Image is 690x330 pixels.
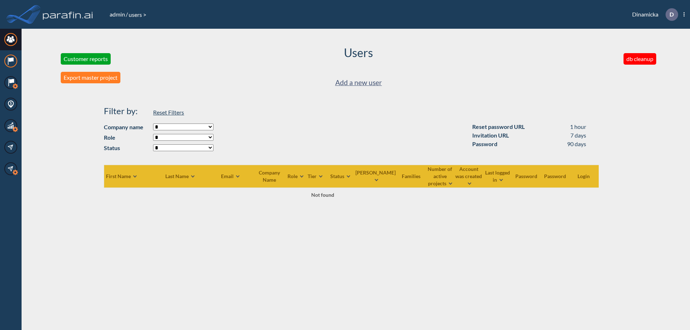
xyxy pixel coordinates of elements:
[61,53,111,65] button: Customer reports
[41,7,95,22] img: logo
[426,165,455,187] th: Number of active projects
[104,187,541,202] td: Not found
[567,140,586,148] div: 90 days
[670,11,674,18] p: D
[472,131,509,140] div: Invitation URL
[104,106,150,116] h4: Filter by:
[624,53,656,65] button: db cleanup
[104,123,150,131] strong: Company name
[104,165,165,187] th: First Name
[335,77,382,89] a: Add a new user
[570,165,599,187] th: Login
[104,133,150,142] strong: Role
[165,165,208,187] th: Last Name
[104,144,150,152] strong: Status
[208,165,253,187] th: Email
[287,165,305,187] th: Role
[128,11,147,18] span: users >
[305,165,326,187] th: Tier
[109,10,128,19] li: /
[472,122,525,131] div: Reset password URL
[455,165,484,187] th: Account was created
[326,165,355,187] th: Status
[109,11,126,18] a: admin
[344,46,373,60] h2: Users
[153,109,184,116] span: Reset Filters
[61,72,120,83] button: Export master project
[484,165,512,187] th: Last logged in
[621,8,685,21] div: Dinamicka
[397,165,426,187] th: Families
[512,165,541,187] th: Password
[570,131,586,140] div: 7 days
[570,122,586,131] div: 1 hour
[253,165,287,187] th: Company Name
[472,140,497,148] div: Password
[355,165,397,187] th: [PERSON_NAME]
[541,165,570,187] th: Password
